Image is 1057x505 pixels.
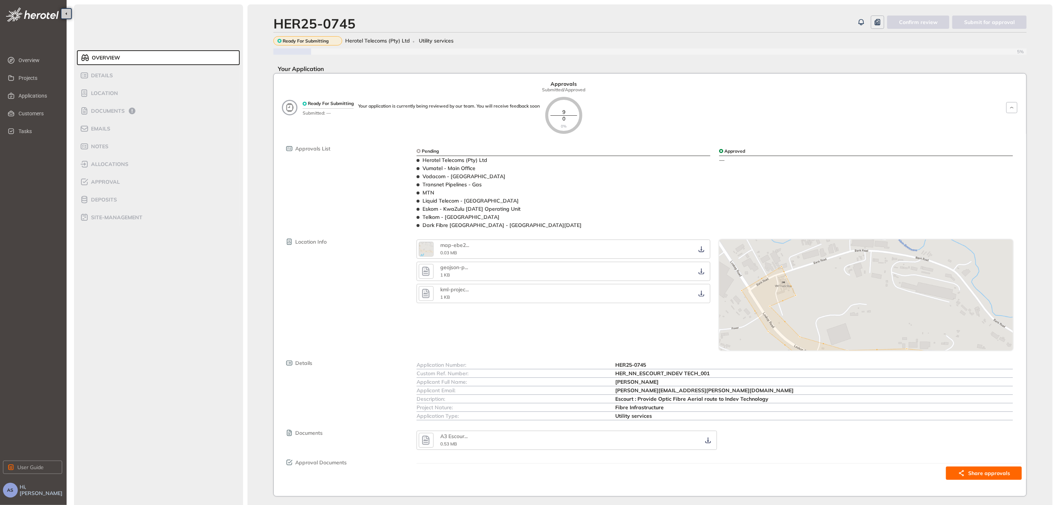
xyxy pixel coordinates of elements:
[615,396,768,402] span: Escourt : Provide Optic Fibre Aerial route to Indev Technology
[303,108,354,116] span: Submitted: —
[719,157,724,163] span: —
[423,206,521,212] span: Eskom - KwaZulu [DATE] Operating Unit
[615,387,794,394] span: [PERSON_NAME][EMAIL_ADDRESS][PERSON_NAME][DOMAIN_NAME]
[440,287,470,293] div: kml-project-b3a25869-f26e-45f2-900b-45f062d1f8a5.kml
[18,88,56,103] span: Applications
[89,197,117,203] span: Deposits
[440,242,470,248] div: map-ebe227fc.png
[417,396,445,402] span: Description:
[615,404,664,411] span: Fibre Infrastructure
[89,90,118,96] span: Location
[417,413,459,419] span: Application Type:
[464,433,468,440] span: ...
[18,124,56,139] span: Tasks
[440,433,470,440] div: A3 Escourt Drawing.pdf
[345,38,410,44] span: Herotel Telecoms (Pty) Ltd
[423,173,505,180] span: Vodacom - [GEOGRAPHIC_DATA]
[89,179,120,185] span: Approval
[440,433,464,440] span: A3 Escour
[615,413,652,419] span: Utility services
[440,272,450,278] span: 1 KB
[7,488,14,493] span: AS
[1017,49,1027,54] span: 5%
[89,126,110,132] span: Emails
[295,239,327,245] span: Location Info
[440,441,457,447] span: 0.53 MB
[466,242,469,248] span: ...
[20,484,64,496] span: Hi, [PERSON_NAME]
[968,469,1010,477] span: Share approvals
[417,387,455,394] span: Applicant Email:
[423,181,482,188] span: Transnet Pipelines - Gas
[18,53,56,68] span: Overview
[946,467,1022,480] button: Share approvals
[615,370,710,377] span: HER_NN_ESCOURT_INDEV TECH_001
[465,264,468,271] span: ...
[423,165,475,172] span: Vumatel - Main Office
[6,7,59,22] img: logo
[89,161,128,167] span: allocations
[417,379,467,385] span: Applicant Full Name:
[89,72,113,79] span: Details
[417,362,466,368] span: Application Number:
[90,55,120,61] span: Overview
[3,483,18,498] button: AS
[17,463,44,471] span: User Guide
[295,430,323,436] span: Documents
[423,197,519,204] span: Liquid Telecom - [GEOGRAPHIC_DATA]
[551,81,577,87] span: Approvals
[419,38,454,44] span: Utility services
[440,242,466,248] span: map-ebe2
[440,250,457,255] span: 0.03 MB
[423,157,487,163] span: Herotel Telecoms (Pty) Ltd
[423,214,499,220] span: Telkom - [GEOGRAPHIC_DATA]
[3,461,62,474] button: User Guide
[18,106,56,121] span: Customers
[423,189,434,196] span: MTN
[542,87,586,92] span: Submitted/Approved
[273,16,356,31] div: HER25-0745
[89,108,125,114] span: Documents
[295,146,330,152] span: Approvals List
[422,149,439,154] span: Pending
[724,149,745,154] span: Approved
[283,38,329,44] span: Ready For Submitting
[18,71,56,85] span: Projects
[561,124,567,129] span: 0%
[89,214,142,221] span: site-management
[295,360,312,366] span: Details
[440,264,470,271] div: geojson-project-b8e942dd-0525-4fc4-b649-9d3009359ab8.geojson
[358,104,540,109] div: Your application is currently being reviewed by our team. You will receive feedback soon
[273,65,324,72] span: Your Application
[417,404,453,411] span: Project Nature:
[615,362,646,368] span: HER25-0745
[440,294,450,300] span: 1 KB
[440,286,465,293] span: kml-projec
[615,379,659,385] span: [PERSON_NAME]
[417,370,468,377] span: Custom Ref. Number:
[423,222,582,228] span: Dark Fibre [GEOGRAPHIC_DATA] - [GEOGRAPHIC_DATA][DATE]
[89,143,108,150] span: Notes
[295,460,347,466] span: Approval Documents
[719,240,1013,421] img: map-snapshot
[308,101,354,106] span: Ready For Submitting
[440,264,465,271] span: geojson-p
[465,286,469,293] span: ...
